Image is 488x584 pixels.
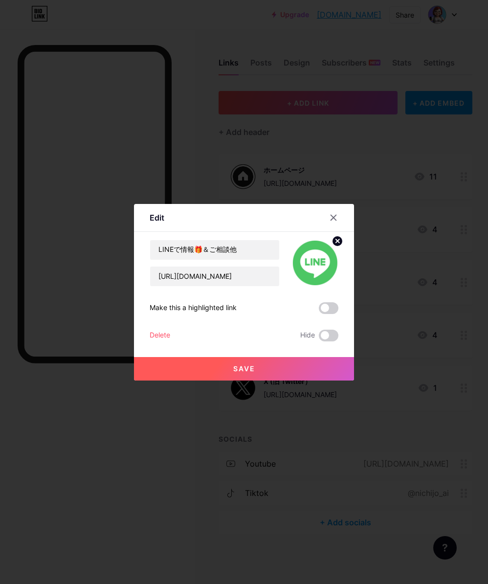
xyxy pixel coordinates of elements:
span: Hide [300,330,315,341]
div: Delete [150,330,170,341]
span: Save [233,364,255,373]
div: Make this a highlighted link [150,302,237,314]
input: URL [150,267,279,286]
div: Edit [150,212,164,224]
button: Save [134,357,354,381]
input: Title [150,240,279,260]
img: link_thumbnail [291,240,338,287]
